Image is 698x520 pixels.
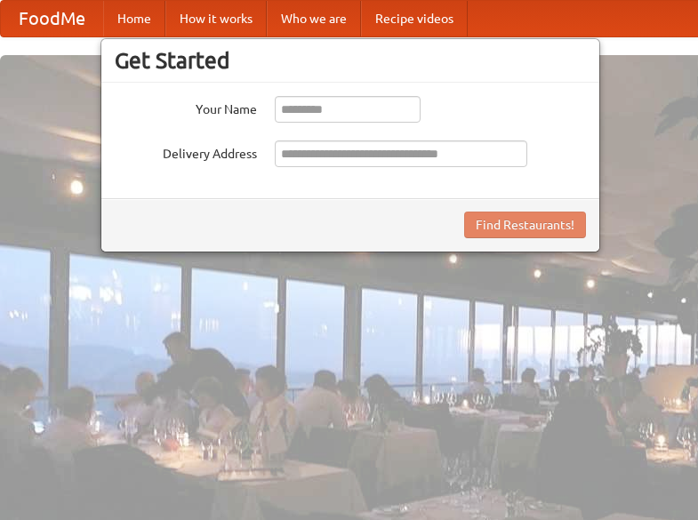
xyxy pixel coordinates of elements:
[1,1,103,36] a: FoodMe
[165,1,267,36] a: How it works
[361,1,468,36] a: Recipe videos
[103,1,165,36] a: Home
[115,140,257,163] label: Delivery Address
[267,1,361,36] a: Who we are
[115,47,586,74] h3: Get Started
[464,212,586,238] button: Find Restaurants!
[115,96,257,118] label: Your Name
